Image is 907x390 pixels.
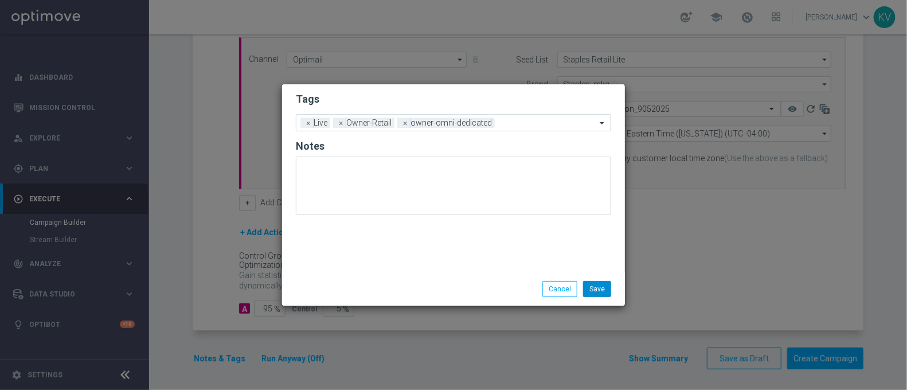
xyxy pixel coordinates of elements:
[296,139,611,153] h2: Notes
[303,118,314,128] span: ×
[311,118,330,128] span: Live
[542,281,577,297] button: Cancel
[336,118,346,128] span: ×
[343,118,394,128] span: Owner-Retail
[400,118,411,128] span: ×
[296,114,611,131] ng-select: Live, owner-omni-dedicated, Owner-Retail
[408,118,495,128] span: owner-omni-dedicated
[296,92,611,106] h2: Tags
[583,281,611,297] button: Save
